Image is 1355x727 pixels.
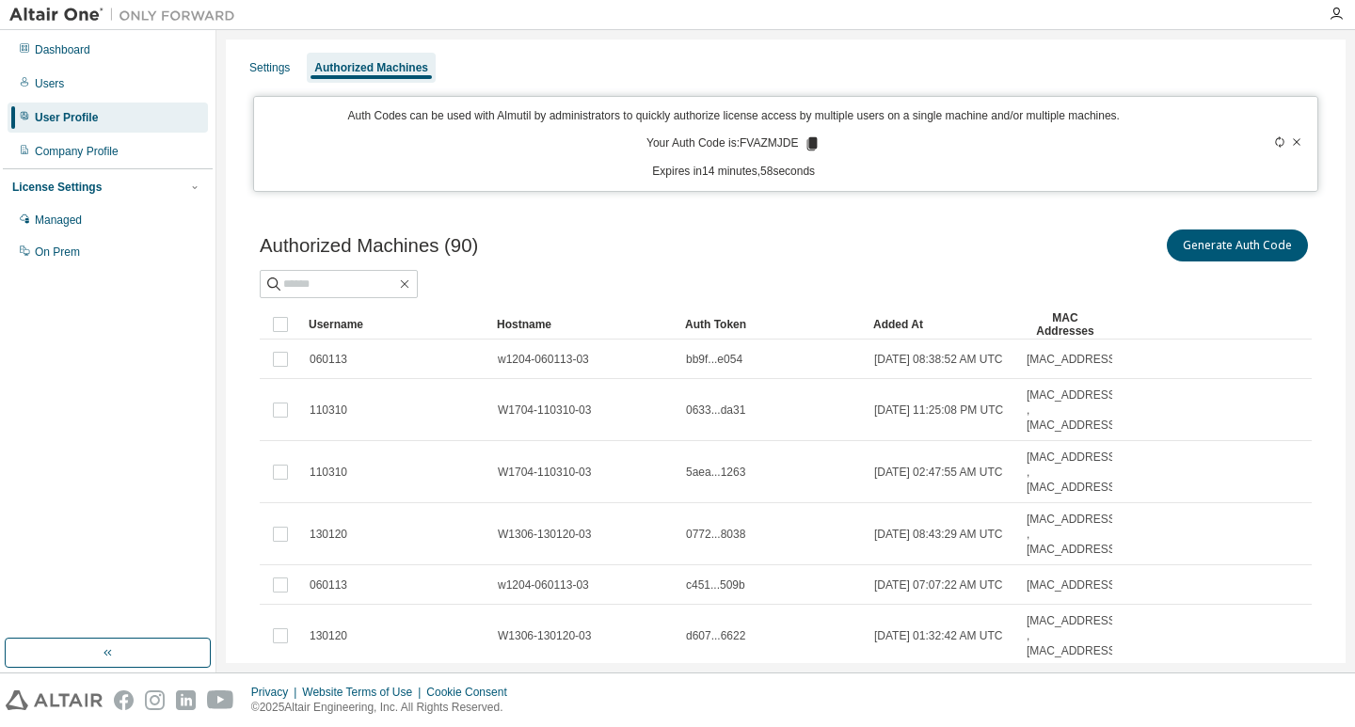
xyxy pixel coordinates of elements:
span: [DATE] 02:47:55 AM UTC [874,465,1003,480]
span: [DATE] 08:43:29 AM UTC [874,527,1003,542]
span: [MAC_ADDRESS] , [MAC_ADDRESS] [1027,512,1119,557]
p: Auth Codes can be used with Almutil by administrators to quickly authorize license access by mult... [265,108,1202,124]
span: [DATE] 11:25:08 PM UTC [874,403,1003,418]
img: instagram.svg [145,690,165,710]
div: Users [35,76,64,91]
div: On Prem [35,245,80,260]
span: [MAC_ADDRESS] [1027,352,1119,367]
span: [MAC_ADDRESS] , [MAC_ADDRESS] [1027,450,1119,495]
span: [DATE] 07:07:22 AM UTC [874,577,1003,593]
span: w1204-060113-03 [498,352,589,367]
span: 060113 [310,577,347,593]
span: [MAC_ADDRESS] , [MAC_ADDRESS] [1027,387,1119,433]
span: 0772...8038 [686,527,745,542]
span: [MAC_ADDRESS] , [MAC_ADDRESS] [1027,613,1119,658]
span: [MAC_ADDRESS] [1027,577,1119,593]
span: [DATE] 08:38:52 AM UTC [874,352,1003,367]
span: W1306-130120-03 [498,628,591,643]
span: w1204-060113-03 [498,577,589,593]
div: Added At [873,309,1011,340]
div: Hostname [497,309,670,340]
div: Website Terms of Use [302,685,426,700]
div: Privacy [251,685,302,700]
span: 110310 [310,403,347,418]
div: Settings [249,60,290,75]
span: W1306-130120-03 [498,527,591,542]
div: MAC Addresses [1026,309,1105,340]
p: © 2025 Altair Engineering, Inc. All Rights Reserved. [251,700,518,716]
span: Authorized Machines (90) [260,235,478,257]
div: License Settings [12,180,102,195]
span: 060113 [310,352,347,367]
div: Cookie Consent [426,685,518,700]
p: Your Auth Code is: FVAZMJDE [646,135,821,152]
button: Generate Auth Code [1167,229,1308,261]
span: 130120 [310,628,347,643]
span: [DATE] 01:32:42 AM UTC [874,628,1003,643]
span: bb9f...e054 [686,352,742,367]
span: c451...509b [686,577,745,593]
span: 130120 [310,527,347,542]
img: altair_logo.svg [6,690,103,710]
div: Username [309,309,482,340]
div: User Profile [35,110,98,125]
img: facebook.svg [114,690,134,710]
span: W1704-110310-03 [498,403,591,418]
div: Dashboard [35,42,90,57]
div: Company Profile [35,144,119,159]
span: 0633...da31 [686,403,745,418]
img: linkedin.svg [176,690,196,710]
span: d607...6622 [686,628,745,643]
img: youtube.svg [207,690,234,710]
div: Auth Token [685,309,858,340]
span: 5aea...1263 [686,465,745,480]
img: Altair One [9,6,245,24]
div: Authorized Machines [314,60,428,75]
span: 110310 [310,465,347,480]
p: Expires in 14 minutes, 58 seconds [265,164,1202,180]
div: Managed [35,213,82,228]
span: W1704-110310-03 [498,465,591,480]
